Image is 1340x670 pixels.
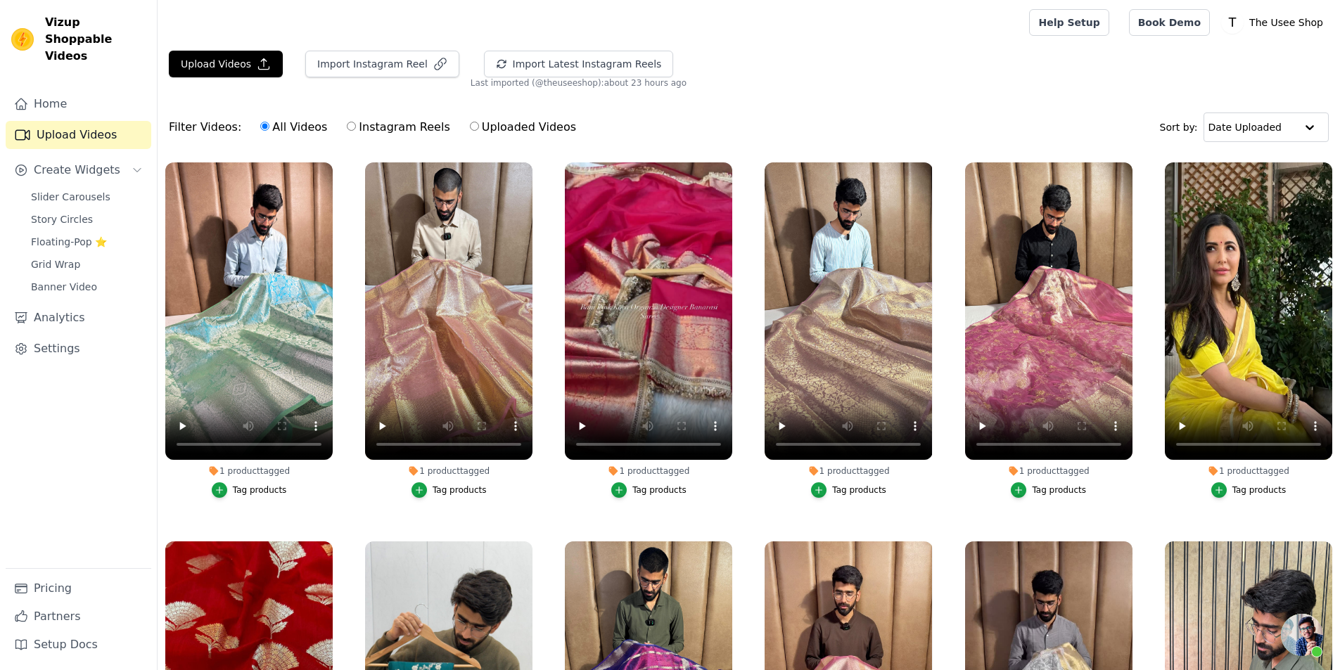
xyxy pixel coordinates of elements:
[6,304,151,332] a: Analytics
[1211,482,1287,498] button: Tag products
[6,335,151,363] a: Settings
[965,465,1132,477] div: 1 product tagged
[6,631,151,659] a: Setup Docs
[347,122,356,131] input: Instagram Reels
[1281,614,1323,656] div: Open chat
[31,212,93,226] span: Story Circles
[23,255,151,274] a: Grid Wrap
[1221,10,1329,35] button: T The Usee Shop
[1029,9,1109,36] a: Help Setup
[169,111,584,143] div: Filter Videos:
[6,156,151,184] button: Create Widgets
[565,465,732,477] div: 1 product tagged
[6,574,151,603] a: Pricing
[23,187,151,207] a: Slider Carousels
[611,482,687,498] button: Tag products
[765,465,932,477] div: 1 product tagged
[169,51,283,77] button: Upload Videos
[34,162,120,179] span: Create Widgets
[1165,465,1332,477] div: 1 product tagged
[1129,9,1210,36] a: Book Demo
[11,28,34,51] img: Vizup
[1232,484,1287,496] div: Tag products
[31,235,107,249] span: Floating-Pop ⭐
[433,484,487,496] div: Tag products
[260,122,269,131] input: All Videos
[1011,482,1086,498] button: Tag products
[346,118,450,136] label: Instagram Reels
[6,90,151,118] a: Home
[165,465,333,477] div: 1 product tagged
[6,121,151,149] a: Upload Videos
[6,603,151,631] a: Partners
[632,484,687,496] div: Tag products
[31,280,97,294] span: Banner Video
[1228,15,1237,30] text: T
[45,14,146,65] span: Vizup Shoppable Videos
[484,51,674,77] button: Import Latest Instagram Reels
[832,484,886,496] div: Tag products
[212,482,287,498] button: Tag products
[365,465,532,477] div: 1 product tagged
[1160,112,1329,142] div: Sort by:
[233,484,287,496] div: Tag products
[811,482,886,498] button: Tag products
[23,210,151,229] a: Story Circles
[260,118,328,136] label: All Videos
[23,232,151,252] a: Floating-Pop ⭐
[23,277,151,297] a: Banner Video
[305,51,459,77] button: Import Instagram Reel
[471,77,687,89] span: Last imported (@ theuseeshop ): about 23 hours ago
[411,482,487,498] button: Tag products
[31,190,110,204] span: Slider Carousels
[469,118,577,136] label: Uploaded Videos
[1032,484,1086,496] div: Tag products
[31,257,80,271] span: Grid Wrap
[1244,10,1329,35] p: The Usee Shop
[470,122,479,131] input: Uploaded Videos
